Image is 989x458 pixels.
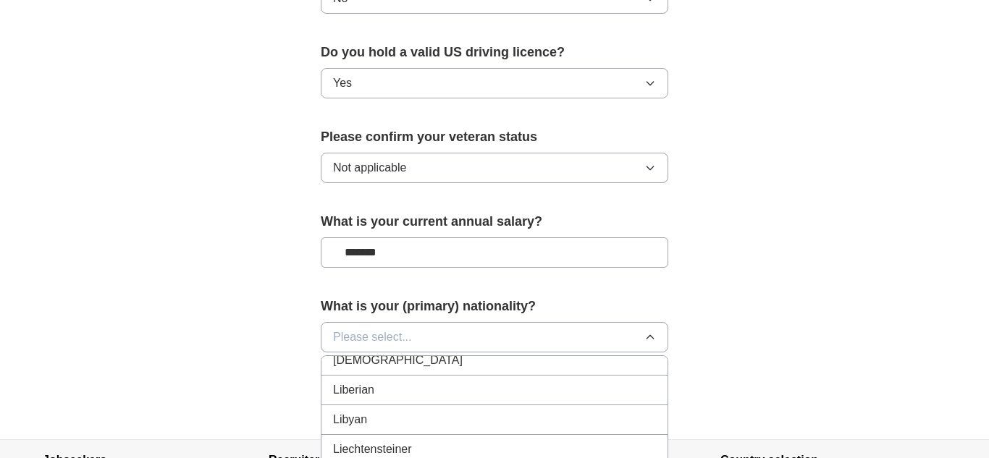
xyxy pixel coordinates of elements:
button: Please select... [321,322,668,352]
span: Yes [333,75,352,92]
label: What is your (primary) nationality? [321,297,668,316]
span: Liberian [333,381,374,399]
span: Libyan [333,411,367,428]
span: Please select... [333,328,412,346]
span: Not applicable [333,159,406,177]
span: [DEMOGRAPHIC_DATA] [333,352,463,369]
label: Do you hold a valid US driving licence? [321,43,668,62]
label: What is your current annual salary? [321,212,668,232]
button: Not applicable [321,153,668,183]
span: Liechtensteiner [333,441,412,458]
label: Please confirm your veteran status [321,127,668,147]
button: Yes [321,68,668,98]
